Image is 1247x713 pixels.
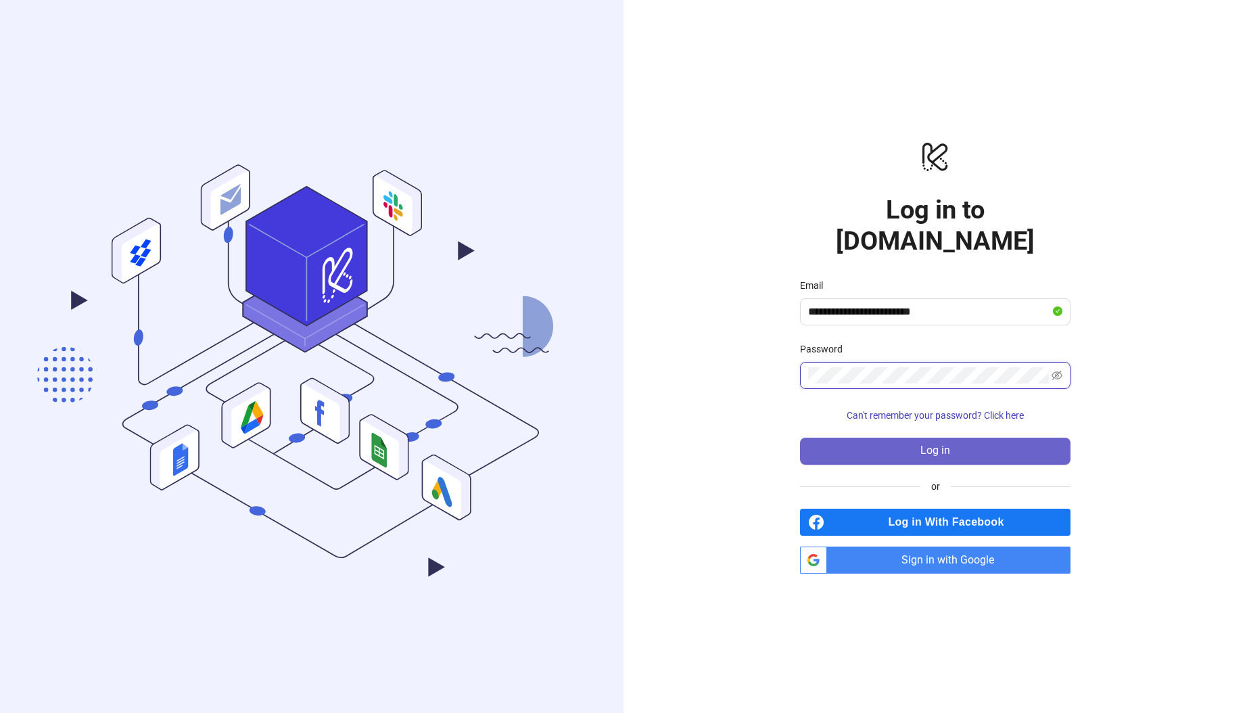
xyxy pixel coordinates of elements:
button: Log in [800,438,1070,465]
span: Can't remember your password? Click here [847,410,1024,421]
span: or [920,479,951,494]
span: Log in With Facebook [830,509,1070,536]
span: Log in [920,444,950,457]
label: Password [800,342,851,356]
span: Sign in with Google [832,547,1070,574]
a: Log in With Facebook [800,509,1070,536]
input: Email [808,304,1050,320]
label: Email [800,278,832,293]
input: Password [808,367,1049,384]
span: eye-invisible [1052,370,1062,381]
button: Can't remember your password? Click here [800,405,1070,427]
h1: Log in to [DOMAIN_NAME] [800,194,1070,256]
a: Can't remember your password? Click here [800,410,1070,421]
a: Sign in with Google [800,547,1070,574]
